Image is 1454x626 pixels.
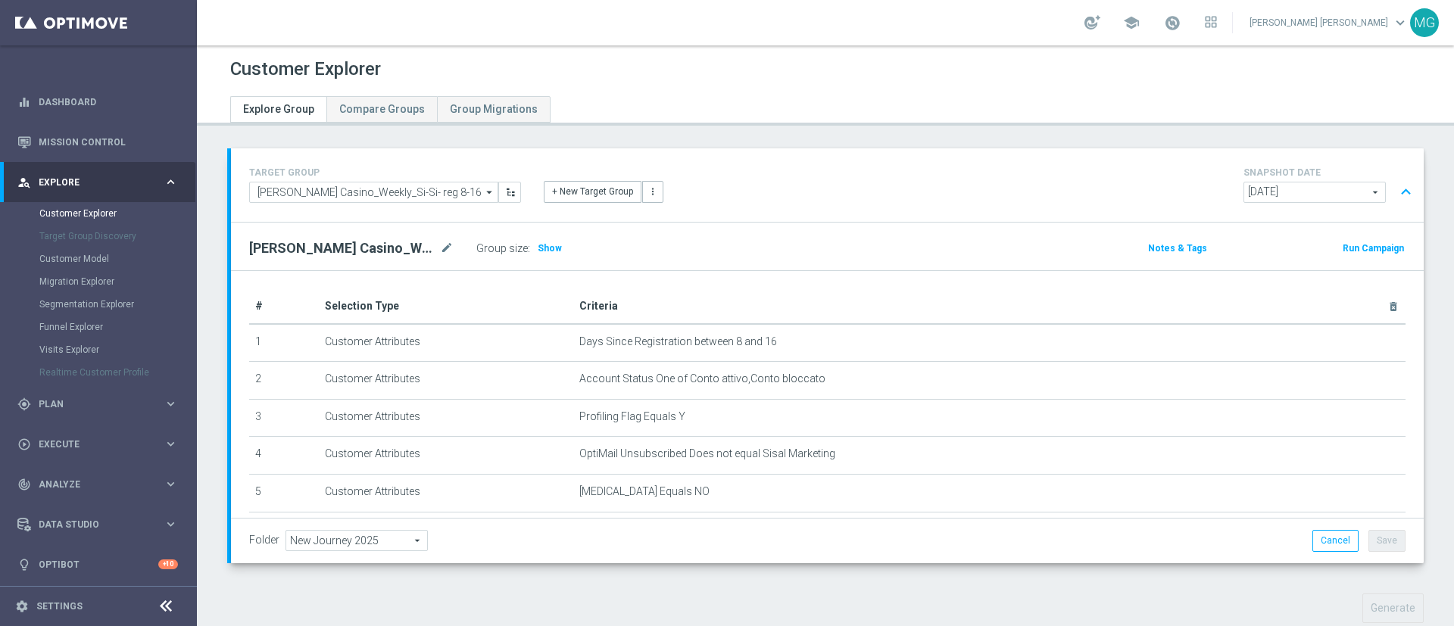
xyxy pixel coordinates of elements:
div: Analyze [17,478,164,491]
td: Customer Attributes [319,474,573,512]
span: school [1123,14,1140,31]
div: Migration Explorer [39,270,195,293]
a: Dashboard [39,82,178,122]
span: Explore [39,178,164,187]
a: Customer Explorer [39,207,158,220]
a: Visits Explorer [39,344,158,356]
i: settings [15,600,29,613]
i: keyboard_arrow_right [164,517,178,531]
label: Group size [476,242,528,255]
span: Analyze [39,480,164,489]
span: keyboard_arrow_down [1392,14,1409,31]
td: 2 [249,362,319,400]
span: Group Migrations [450,103,538,115]
h4: TARGET GROUP [249,167,521,178]
div: Target Group Discovery [39,225,195,248]
span: Criteria [579,300,618,312]
span: Plan [39,400,164,409]
th: # [249,289,319,324]
div: Funnel Explorer [39,316,195,338]
i: arrow_drop_down [482,182,498,202]
td: 6 [249,512,319,550]
div: Explore [17,176,164,189]
span: Profiling Flag Equals Y [579,410,685,423]
h1: Customer Explorer [230,58,381,80]
button: gps_fixed Plan keyboard_arrow_right [17,398,179,410]
button: Notes & Tags [1147,240,1209,257]
i: equalizer [17,95,31,109]
div: Plan [17,397,164,411]
div: +10 [158,559,178,569]
button: Mission Control [17,136,179,148]
td: Customer Attributes [319,399,573,437]
td: 4 [249,437,319,475]
a: Optibot [39,544,158,584]
div: Mission Control [17,122,178,162]
div: TARGET GROUP arrow_drop_down + New Target Group more_vert SNAPSHOT DATE arrow_drop_down expand_less [249,164,1406,207]
i: mode_edit [440,239,454,257]
button: play_circle_outline Execute keyboard_arrow_right [17,438,179,450]
a: Mission Control [39,122,178,162]
button: Save [1368,530,1406,551]
button: + New Target Group [544,181,641,202]
i: person_search [17,176,31,189]
i: keyboard_arrow_right [164,477,178,491]
td: Customer Attributes [319,324,573,362]
td: 5 [249,474,319,512]
button: more_vert [642,181,663,202]
span: Explore Group [243,103,314,115]
a: Segmentation Explorer [39,298,158,310]
span: OptiMail Unsubscribed Does not equal Sisal Marketing [579,447,835,460]
div: Customer Model [39,248,195,270]
i: track_changes [17,478,31,491]
td: Customer Attributes [319,512,573,550]
td: 1 [249,324,319,362]
i: more_vert [647,186,658,197]
label: : [528,242,530,255]
label: Folder [249,534,279,547]
div: track_changes Analyze keyboard_arrow_right [17,478,179,491]
button: Cancel [1312,530,1359,551]
div: Optibot [17,544,178,584]
td: Customer Attributes [319,437,573,475]
td: Customer Attributes [319,362,573,400]
button: Generate [1362,593,1424,623]
div: Execute [17,438,164,451]
button: Data Studio keyboard_arrow_right [17,519,179,531]
span: Days Since Registration between 8 and 16 [579,335,777,348]
div: Dashboard [17,82,178,122]
input: Select Existing or Create New [249,182,498,203]
div: Visits Explorer [39,338,195,361]
span: Account Status One of Conto attivo,Conto bloccato [579,372,825,385]
i: delete_forever [1387,301,1399,313]
div: Customer Explorer [39,202,195,225]
button: person_search Explore keyboard_arrow_right [17,176,179,188]
i: keyboard_arrow_right [164,175,178,189]
button: equalizer Dashboard [17,96,179,108]
h2: [PERSON_NAME] Casino_Weekly_Si-Si- reg 8-16 [249,239,437,257]
a: [PERSON_NAME] [PERSON_NAME]keyboard_arrow_down [1248,11,1410,34]
a: Migration Explorer [39,276,158,288]
th: Selection Type [319,289,573,324]
i: keyboard_arrow_right [164,397,178,411]
td: 3 [249,399,319,437]
ul: Tabs [230,96,551,123]
a: Customer Model [39,253,158,265]
span: Show [538,243,562,254]
div: lightbulb Optibot +10 [17,559,179,571]
span: Compare Groups [339,103,425,115]
i: play_circle_outline [17,438,31,451]
div: MG [1410,8,1439,37]
span: [MEDICAL_DATA] Equals NO [579,485,710,498]
a: Funnel Explorer [39,321,158,333]
button: expand_less [1395,178,1417,207]
span: Execute [39,440,164,449]
i: lightbulb [17,558,31,571]
div: Realtime Customer Profile [39,361,195,384]
span: Data Studio [39,520,164,529]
